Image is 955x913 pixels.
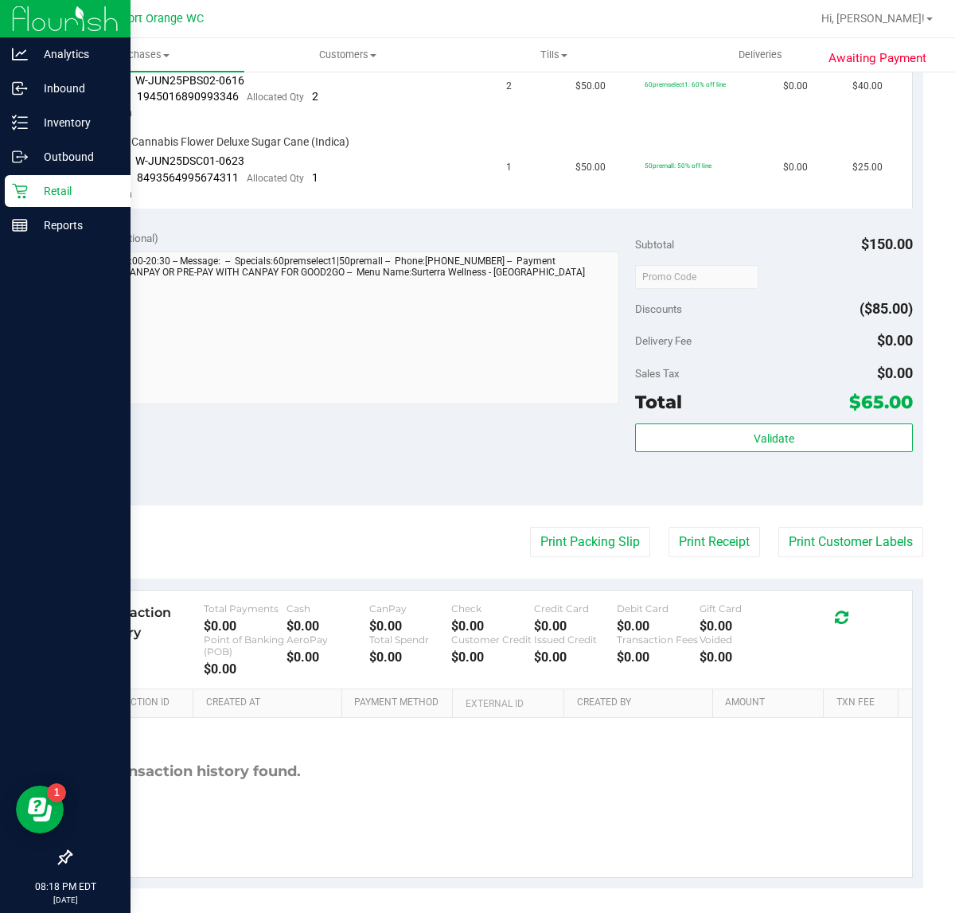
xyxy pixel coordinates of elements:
span: $65.00 [849,391,913,413]
div: $0.00 [534,650,617,665]
a: Txn Fee [836,696,892,709]
button: Print Customer Labels [778,527,923,557]
div: Issued Credit [534,634,617,646]
p: Retail [28,181,123,201]
span: $40.00 [852,79,883,94]
div: $0.00 [369,618,452,634]
div: Total Spendr [369,634,452,646]
div: $0.00 [700,618,782,634]
button: Print Packing Slip [530,527,650,557]
a: Created By [577,696,707,709]
span: Sales Tax [635,367,680,380]
span: $0.00 [783,79,808,94]
span: Validate [754,432,794,445]
span: 1 [312,171,318,184]
div: Transaction Fees [617,634,700,646]
div: $0.00 [204,661,286,677]
input: Promo Code [635,265,758,289]
span: Purchases [38,48,244,62]
div: $0.00 [286,618,369,634]
div: $0.00 [204,618,286,634]
a: Transaction ID [94,696,187,709]
p: 08:18 PM EDT [7,880,123,894]
div: $0.00 [700,650,782,665]
span: $0.00 [877,365,913,381]
span: $50.00 [575,79,606,94]
div: Total Payments [204,603,286,615]
a: Customers [244,38,450,72]
span: Allocated Qty [247,92,304,103]
span: $50.00 [575,160,606,175]
div: No transaction history found. [82,718,301,825]
div: Debit Card [617,603,700,615]
span: $25.00 [852,160,883,175]
span: Allocated Qty [247,173,304,184]
div: Point of Banking (POB) [204,634,286,657]
div: Cash [286,603,369,615]
span: 50premall: 50% off line [645,162,711,170]
p: Reports [28,216,123,235]
span: W-JUN25PBS02-0616 [135,74,244,87]
span: FT 3.5g Cannabis Flower Deluxe Sugar Cane (Indica) [92,135,349,150]
button: Print Receipt [668,527,760,557]
span: 1 [506,160,512,175]
p: Outbound [28,147,123,166]
p: Inbound [28,79,123,98]
div: Credit Card [534,603,617,615]
div: $0.00 [617,618,700,634]
inline-svg: Inbound [12,80,28,96]
span: Delivery Fee [635,334,692,347]
div: $0.00 [451,650,534,665]
span: Hi, [PERSON_NAME]! [821,12,925,25]
inline-svg: Analytics [12,46,28,62]
div: $0.00 [617,650,700,665]
inline-svg: Outbound [12,149,28,165]
div: Voided [700,634,782,646]
a: Purchases [38,38,244,72]
span: ($85.00) [859,300,913,317]
div: CanPay [369,603,452,615]
p: Analytics [28,45,123,64]
span: Discounts [635,295,682,323]
span: Port Orange WC [121,12,204,25]
a: Created At [206,696,336,709]
div: AeroPay [286,634,369,646]
div: $0.00 [286,650,369,665]
span: $0.00 [783,160,808,175]
a: Deliveries [657,38,863,72]
a: Payment Method [354,696,446,709]
a: Tills [450,38,657,72]
span: 60premselect1: 60% off line [645,80,726,88]
span: Subtotal [635,238,674,251]
span: Tills [451,48,656,62]
span: $0.00 [877,332,913,349]
inline-svg: Inventory [12,115,28,131]
span: $150.00 [861,236,913,252]
div: Gift Card [700,603,782,615]
span: 8493564995674311 [137,171,239,184]
div: Customer Credit [451,634,534,646]
iframe: Resource center unread badge [47,783,66,802]
span: Customers [245,48,450,62]
p: Inventory [28,113,123,132]
inline-svg: Reports [12,217,28,233]
span: 2 [506,79,512,94]
span: 2 [312,90,318,103]
div: $0.00 [369,650,452,665]
div: $0.00 [451,618,534,634]
div: Check [451,603,534,615]
inline-svg: Retail [12,183,28,199]
span: Awaiting Payment [828,49,926,68]
a: Amount [725,696,817,709]
button: Validate [635,423,912,452]
th: External ID [452,689,563,718]
span: W-JUN25DSC01-0623 [135,154,244,167]
span: Deliveries [717,48,804,62]
iframe: Resource center [16,786,64,833]
div: $0.00 [534,618,617,634]
span: 1945016890993346 [137,90,239,103]
p: [DATE] [7,894,123,906]
span: Total [635,391,682,413]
